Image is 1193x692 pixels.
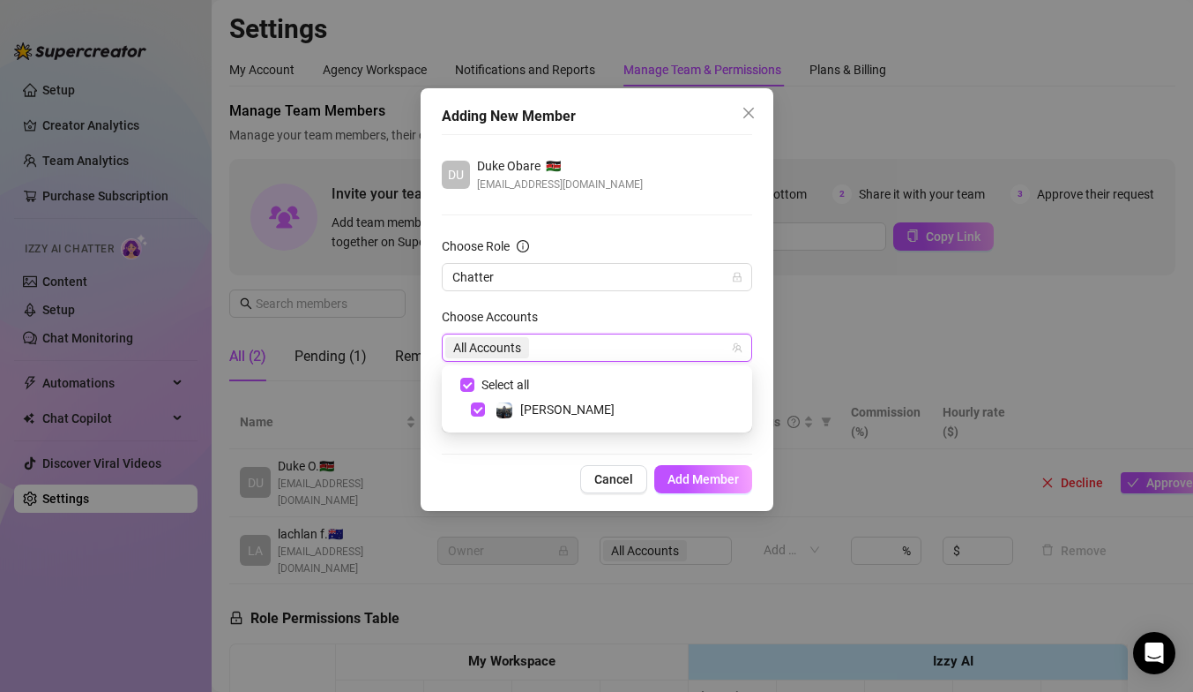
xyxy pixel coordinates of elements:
[594,472,633,486] span: Cancel
[732,272,742,282] span: lock
[477,156,541,176] span: Duke Obare
[442,307,549,327] label: Choose Accounts
[734,106,763,120] span: Close
[496,402,512,418] img: Anne
[452,264,742,290] span: Chatter
[667,472,739,486] span: Add Member
[477,156,643,176] div: 🇰🇪
[448,165,464,184] span: DU
[732,342,742,353] span: team
[442,237,510,256] div: Choose Role
[477,176,643,193] span: [EMAIL_ADDRESS][DOMAIN_NAME]
[580,465,647,493] button: Cancel
[742,106,756,120] span: close
[474,375,536,395] span: Select all
[517,240,529,252] span: info-circle
[442,106,752,127] div: Adding New Member
[654,465,752,493] button: Add Member
[445,337,529,358] span: All Accounts
[453,338,521,357] span: All Accounts
[1133,632,1175,674] div: Open Intercom Messenger
[520,402,615,417] span: [PERSON_NAME]
[471,402,485,417] span: Select tree node
[734,99,763,127] button: Close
